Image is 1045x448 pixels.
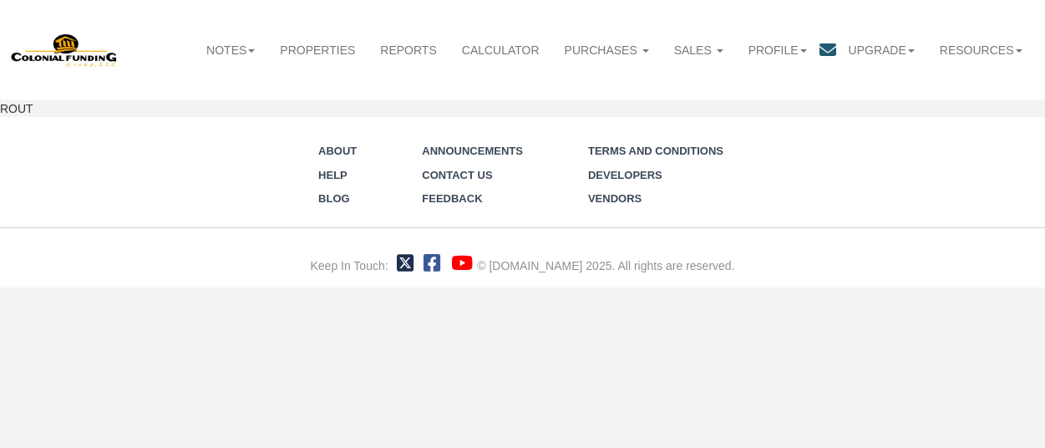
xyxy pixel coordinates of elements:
a: Vendors [588,192,642,205]
a: Notes [194,32,267,69]
a: Properties [267,32,368,69]
a: Reports [368,32,449,69]
a: About [318,145,357,157]
a: Calculator [449,32,552,69]
a: Help [318,169,347,181]
a: Upgrade [836,32,927,69]
a: Purchases [552,32,662,69]
img: 579666 [11,33,118,69]
a: Sales [662,32,736,69]
a: Announcements [422,145,523,157]
a: Resources [927,32,1035,69]
a: Feedback [422,192,482,205]
a: Contact Us [422,169,492,181]
a: Profile [736,32,819,69]
a: Developers [588,169,662,181]
div: Keep In Touch: [310,257,388,274]
a: Terms and Conditions [588,145,723,157]
a: Blog [318,192,350,205]
div: © [DOMAIN_NAME] 2025. All rights are reserved. [477,257,734,274]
